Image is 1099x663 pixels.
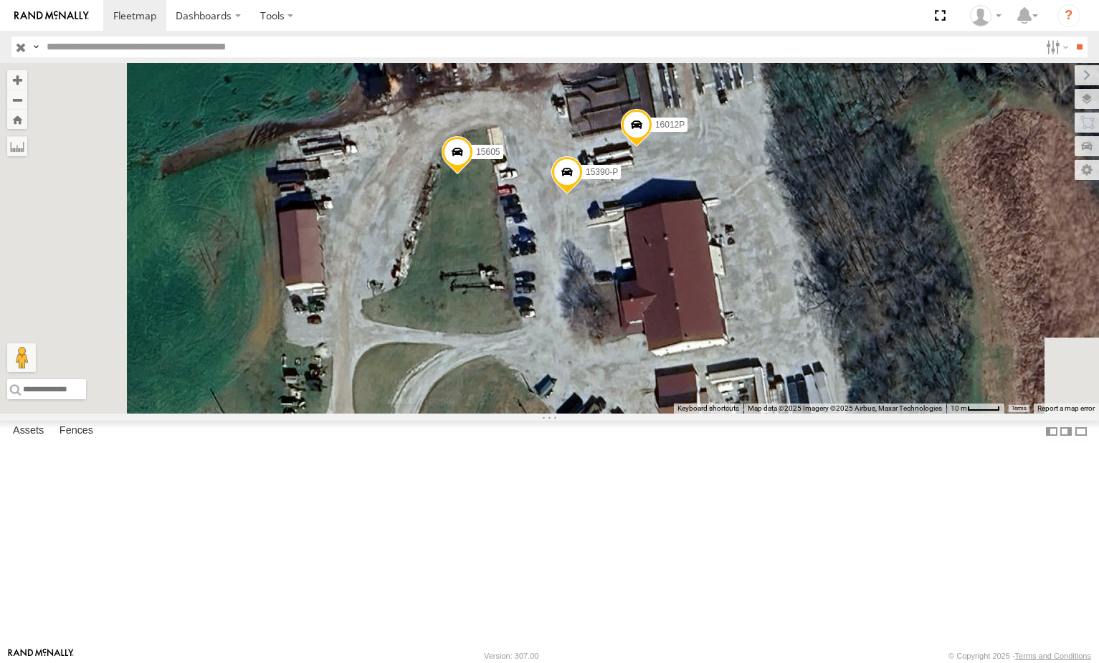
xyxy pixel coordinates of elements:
[951,404,967,412] span: 10 m
[1037,404,1095,412] a: Report a map error
[1074,421,1088,442] label: Hide Summary Table
[7,343,36,372] button: Drag Pegman onto the map to open Street View
[655,120,684,130] span: 16012P
[748,404,942,412] span: Map data ©2025 Imagery ©2025 Airbus, Maxar Technologies
[965,5,1007,27] div: Paul Withrow
[948,652,1091,660] div: © Copyright 2025 -
[14,11,89,21] img: rand-logo.svg
[7,110,27,129] button: Zoom Home
[52,421,100,442] label: Fences
[1045,421,1059,442] label: Dock Summary Table to the Left
[484,652,538,660] div: Version: 307.00
[6,421,51,442] label: Assets
[7,136,27,156] label: Measure
[677,404,739,414] button: Keyboard shortcuts
[1075,160,1099,180] label: Map Settings
[7,70,27,90] button: Zoom in
[1012,406,1027,411] a: Terms (opens in new tab)
[476,146,500,156] span: 15605
[1015,652,1091,660] a: Terms and Conditions
[30,37,42,57] label: Search Query
[1057,4,1080,27] i: ?
[1059,421,1073,442] label: Dock Summary Table to the Right
[585,167,617,177] span: 15390-P
[7,90,27,110] button: Zoom out
[8,649,74,663] a: Visit our Website
[1040,37,1071,57] label: Search Filter Options
[946,404,1004,414] button: Map Scale: 10 m per 42 pixels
